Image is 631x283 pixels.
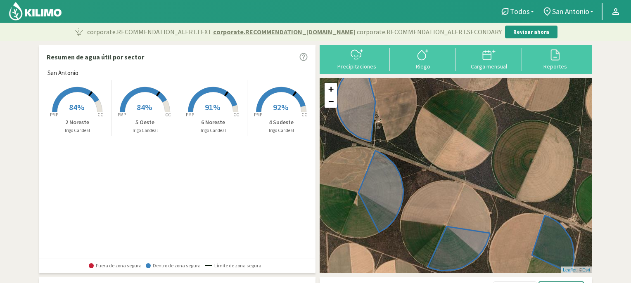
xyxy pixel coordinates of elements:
[552,7,589,16] span: San Antonio
[179,118,247,127] p: 6 Noreste
[233,112,239,118] tspan: CC
[43,127,111,134] p: Trigo Candeal
[146,263,201,269] span: Dentro de zona segura
[458,64,520,69] div: Carga mensual
[43,118,111,127] p: 2 Noreste
[118,112,126,118] tspan: PMP
[137,102,152,112] span: 84%
[563,267,576,272] a: Leaflet
[166,112,171,118] tspan: CC
[392,64,453,69] div: Riego
[390,48,456,70] button: Riego
[522,48,588,70] button: Reportes
[111,127,179,134] p: Trigo Candeal
[247,127,315,134] p: Trigo Candeal
[89,263,142,269] span: Fuera de zona segura
[205,102,220,112] span: 91%
[326,64,387,69] div: Precipitaciones
[8,1,62,21] img: Kilimo
[301,112,307,118] tspan: CC
[247,118,315,127] p: 4 Sudeste
[325,95,337,108] a: Zoom out
[561,266,592,274] div: | ©
[47,68,78,78] span: San Antonio
[524,64,586,69] div: Reportes
[50,112,58,118] tspan: PMP
[69,102,84,112] span: 84%
[324,48,390,70] button: Precipitaciones
[510,7,530,16] span: Todos
[205,263,261,269] span: Límite de zona segura
[513,28,549,36] p: Revisar ahora
[582,267,590,272] a: Esri
[456,48,522,70] button: Carga mensual
[97,112,103,118] tspan: CC
[505,26,557,39] button: Revisar ahora
[273,102,288,112] span: 92%
[179,127,247,134] p: Trigo Candeal
[325,83,337,95] a: Zoom in
[87,27,502,37] p: corporate.RECOMMENDATION_ALERT.TEXT
[357,27,502,37] span: corporate.RECOMMENDATION_ALERT.SECONDARY
[213,27,356,37] span: corporate.RECOMMENDATION_[DOMAIN_NAME]
[111,118,179,127] p: 5 Oeste
[254,112,262,118] tspan: PMP
[186,112,194,118] tspan: PMP
[47,52,144,62] p: Resumen de agua útil por sector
